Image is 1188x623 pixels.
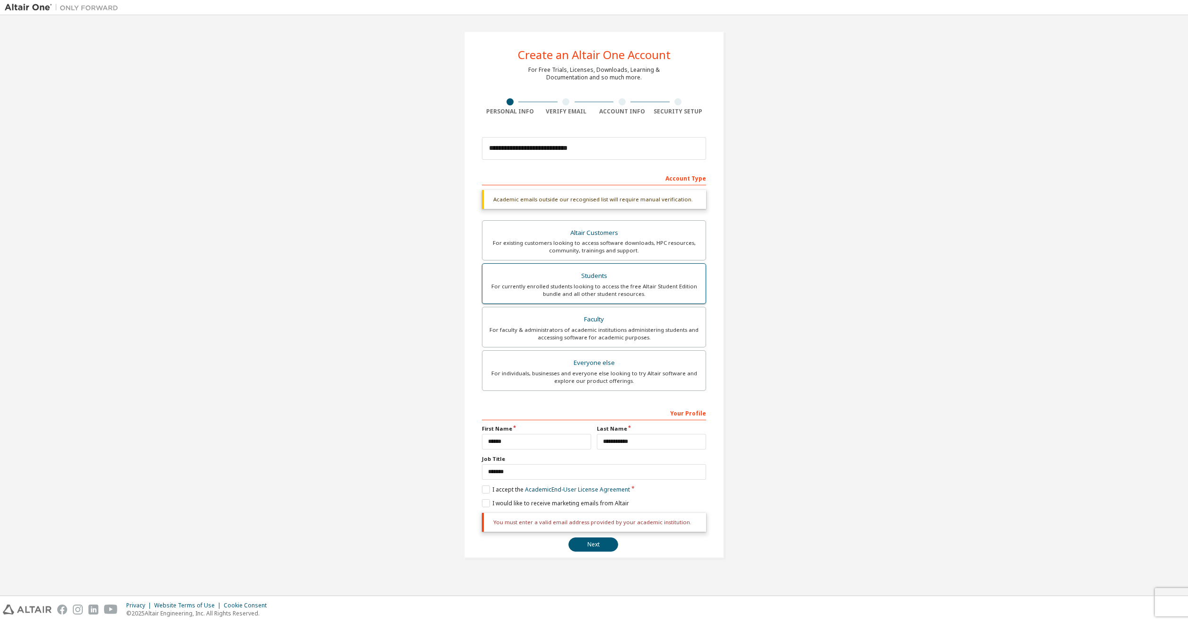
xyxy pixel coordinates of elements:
[482,513,706,532] div: You must enter a valid email address provided by your academic institution.
[482,485,630,493] label: I accept the
[488,269,700,283] div: Students
[650,108,707,115] div: Security Setup
[488,226,700,240] div: Altair Customers
[518,49,671,61] div: Create an Altair One Account
[482,190,706,209] div: Academic emails outside our recognised list will require manual verification.
[482,455,706,463] label: Job Title
[104,605,118,614] img: youtube.svg
[488,356,700,370] div: Everyone else
[488,239,700,254] div: For existing customers looking to access software downloads, HPC resources, community, trainings ...
[594,108,650,115] div: Account Info
[568,537,618,552] button: Next
[88,605,98,614] img: linkedin.svg
[73,605,83,614] img: instagram.svg
[525,485,630,493] a: Academic End-User License Agreement
[488,283,700,298] div: For currently enrolled students looking to access the free Altair Student Edition bundle and all ...
[488,370,700,385] div: For individuals, businesses and everyone else looking to try Altair software and explore our prod...
[482,499,629,507] label: I would like to receive marketing emails from Altair
[224,602,272,609] div: Cookie Consent
[482,405,706,420] div: Your Profile
[482,170,706,185] div: Account Type
[597,425,706,433] label: Last Name
[538,108,594,115] div: Verify Email
[126,609,272,617] p: © 2025 Altair Engineering, Inc. All Rights Reserved.
[528,66,660,81] div: For Free Trials, Licenses, Downloads, Learning & Documentation and so much more.
[482,425,591,433] label: First Name
[126,602,154,609] div: Privacy
[154,602,224,609] div: Website Terms of Use
[3,605,52,614] img: altair_logo.svg
[488,326,700,341] div: For faculty & administrators of academic institutions administering students and accessing softwa...
[482,108,538,115] div: Personal Info
[5,3,123,12] img: Altair One
[488,313,700,326] div: Faculty
[57,605,67,614] img: facebook.svg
